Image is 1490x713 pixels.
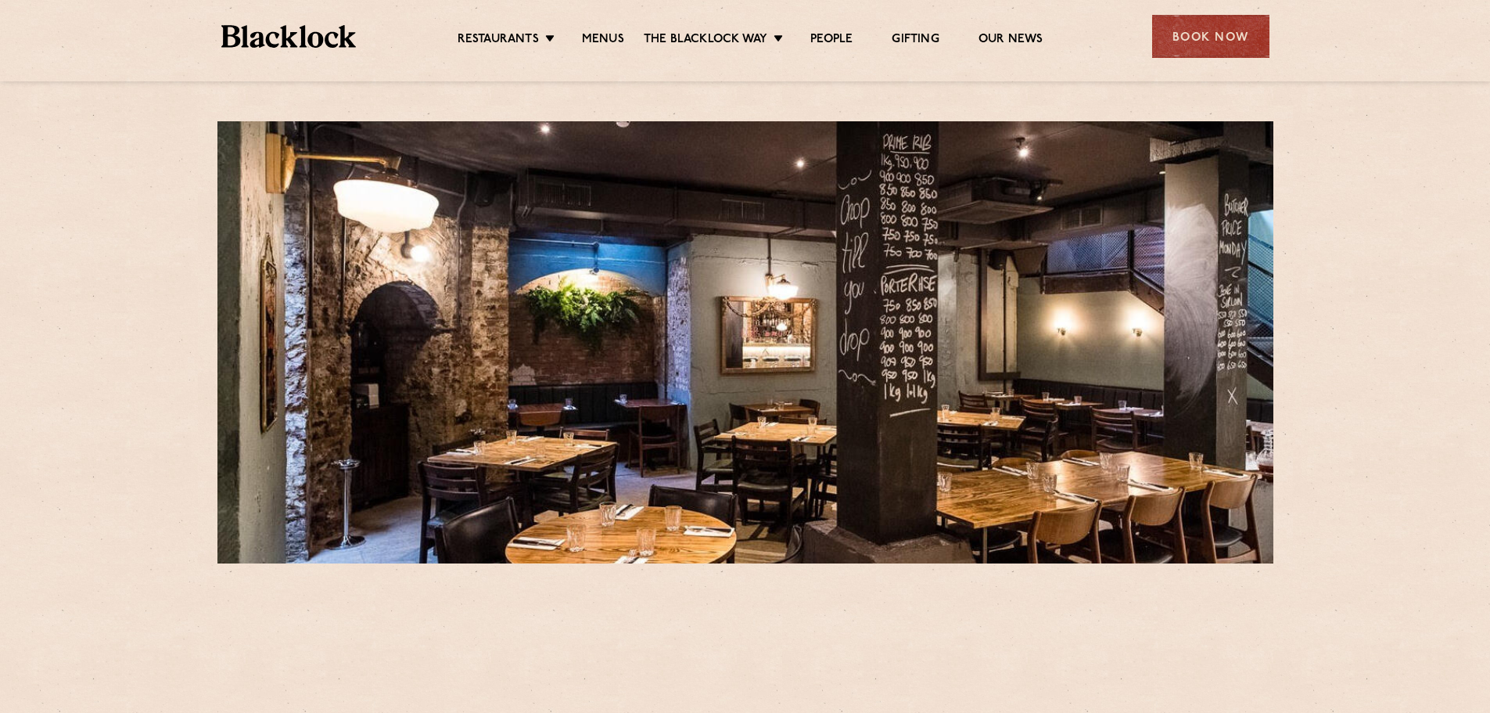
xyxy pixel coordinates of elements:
[458,32,539,49] a: Restaurants
[1152,15,1269,58] div: Book Now
[810,32,853,49] a: People
[892,32,939,49] a: Gifting
[644,32,767,49] a: The Blacklock Way
[582,32,624,49] a: Menus
[221,25,357,48] img: BL_Textured_Logo-footer-cropped.svg
[978,32,1043,49] a: Our News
